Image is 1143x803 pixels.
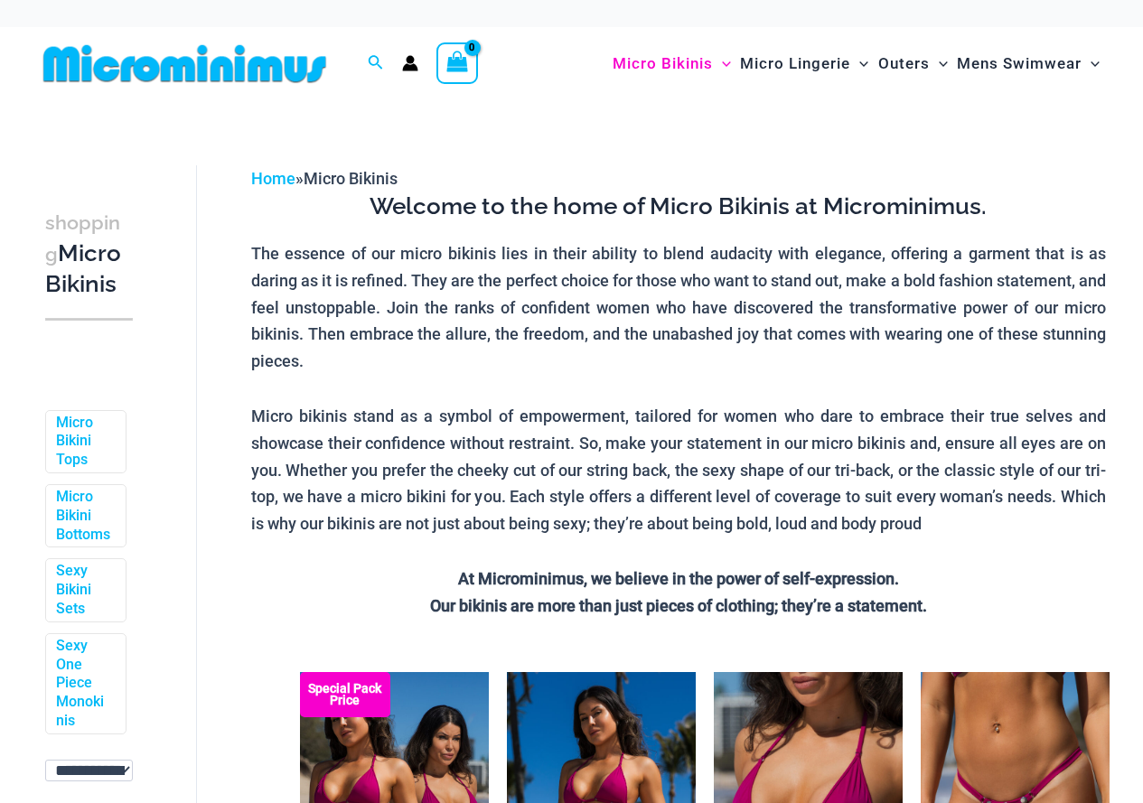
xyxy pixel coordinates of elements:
[251,191,1106,222] h3: Welcome to the home of Micro Bikinis at Microminimus.
[957,41,1082,87] span: Mens Swimwear
[608,36,735,91] a: Micro BikinisMenu ToggleMenu Toggle
[304,169,398,188] span: Micro Bikinis
[436,42,478,84] a: View Shopping Cart, empty
[874,36,952,91] a: OutersMenu ToggleMenu Toggle
[930,41,948,87] span: Menu Toggle
[430,596,927,615] strong: Our bikinis are more than just pieces of clothing; they’re a statement.
[1082,41,1100,87] span: Menu Toggle
[368,52,384,75] a: Search icon link
[45,207,133,300] h3: Micro Bikinis
[605,33,1107,94] nav: Site Navigation
[56,414,112,470] a: Micro Bikini Tops
[251,169,398,188] span: »
[45,760,133,781] select: wpc-taxonomy-pa_color-745982
[251,240,1106,375] p: The essence of our micro bikinis lies in their ability to blend audacity with elegance, offering ...
[402,55,418,71] a: Account icon link
[713,41,731,87] span: Menu Toggle
[251,403,1106,537] p: Micro bikinis stand as a symbol of empowerment, tailored for women who dare to embrace their true...
[850,41,868,87] span: Menu Toggle
[300,683,390,706] b: Special Pack Price
[56,562,112,618] a: Sexy Bikini Sets
[45,211,120,266] span: shopping
[251,169,295,188] a: Home
[56,488,112,544] a: Micro Bikini Bottoms
[56,637,112,731] a: Sexy One Piece Monokinis
[458,569,899,588] strong: At Microminimus, we believe in the power of self-expression.
[36,43,333,84] img: MM SHOP LOGO FLAT
[952,36,1104,91] a: Mens SwimwearMenu ToggleMenu Toggle
[613,41,713,87] span: Micro Bikinis
[735,36,873,91] a: Micro LingerieMenu ToggleMenu Toggle
[740,41,850,87] span: Micro Lingerie
[878,41,930,87] span: Outers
